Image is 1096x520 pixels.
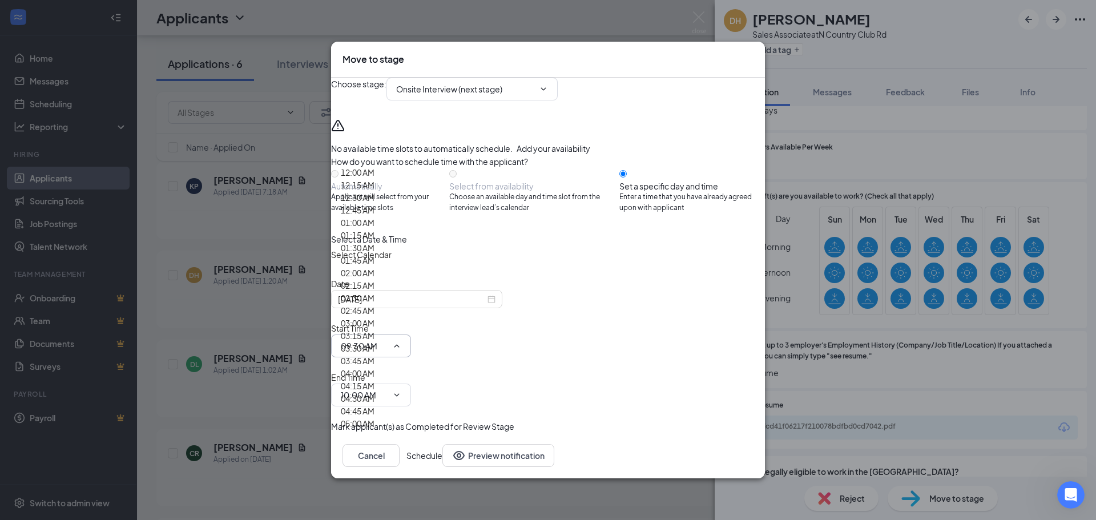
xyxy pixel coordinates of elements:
[517,143,590,154] button: Add your availability
[331,192,449,213] span: Applicant will select from your available time slots
[1057,481,1085,509] iframe: Intercom live chat
[331,78,386,100] span: Choose stage :
[449,192,619,213] span: Choose an available day and time slot from the interview lead’s calendar
[341,279,374,292] div: 02:15 AM
[341,380,374,392] div: 04:15 AM
[341,241,374,254] div: 01:30 AM
[31,68,54,76] span: Home
[341,179,374,191] div: 12:15 AM
[392,341,401,350] svg: ChevronUp
[341,191,374,204] div: 12:30 AM
[86,40,171,86] button: Messages
[106,68,150,76] span: Messages
[331,180,449,192] div: Automatically
[442,444,554,467] button: Preview notificationEye
[341,417,374,430] div: 05:00 AM
[331,249,392,260] span: Select Calendar
[341,304,374,317] div: 02:45 AM
[341,367,374,380] div: 04:00 AM
[143,5,164,25] div: Close
[341,317,374,329] div: 03:00 AM
[331,323,369,333] span: Start Time
[341,292,374,304] div: 02:30 AM
[331,233,765,245] div: Select a Date & Time
[341,229,374,241] div: 01:15 AM
[342,444,400,467] button: Cancel
[341,430,374,442] div: 05:15 AM
[342,53,404,66] h3: Move to stage
[341,329,374,342] div: 03:15 AM
[341,254,374,267] div: 01:45 AM
[331,420,514,433] span: Mark applicant(s) as Completed for Review Stage
[452,449,466,462] svg: Eye
[56,5,118,25] h1: Messages
[406,444,442,467] button: Schedule
[341,267,374,279] div: 02:00 AM
[341,405,374,417] div: 04:45 AM
[341,392,374,405] div: 04:30 AM
[331,372,365,382] span: End Time
[341,342,374,354] div: 03:30 AM
[619,180,765,192] div: Set a specific day and time
[392,390,401,400] svg: ChevronDown
[619,192,765,213] span: Enter a time that you have already agreed upon with applicant
[331,155,765,168] div: How do you want to schedule time with the applicant?
[449,180,619,192] div: Select from availability
[331,279,349,289] span: Date
[341,166,374,179] div: 12:00 AM
[341,204,374,216] div: 12:45 AM
[341,354,374,367] div: 03:45 AM
[331,119,345,132] svg: Warning
[331,143,765,154] div: No available time slots to automatically schedule.
[539,84,548,94] svg: ChevronDown
[341,216,374,229] div: 01:00 AM
[338,293,485,305] input: Sep 16, 2025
